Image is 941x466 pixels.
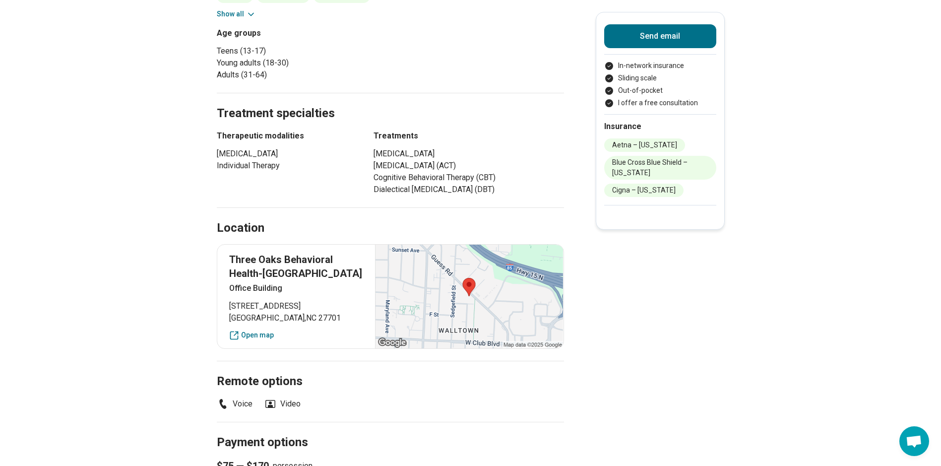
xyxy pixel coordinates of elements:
[217,9,256,19] button: Show all
[604,121,716,133] h2: Insurance
[604,24,716,48] button: Send email
[229,253,364,280] p: Three Oaks Behavioral Health-[GEOGRAPHIC_DATA]
[217,81,564,122] h2: Treatment specialties
[229,312,364,324] span: [GEOGRAPHIC_DATA] , NC 27701
[217,410,564,451] h2: Payment options
[229,330,364,340] a: Open map
[229,300,364,312] span: [STREET_ADDRESS]
[374,160,564,172] li: [MEDICAL_DATA] (ACT)
[374,184,564,196] li: Dialectical [MEDICAL_DATA] (DBT)
[217,148,356,160] li: [MEDICAL_DATA]
[899,426,929,456] div: Open chat
[217,349,564,390] h2: Remote options
[604,98,716,108] li: I offer a free consultation
[217,398,252,410] li: Voice
[374,148,564,160] li: [MEDICAL_DATA]
[217,160,356,172] li: Individual Therapy
[374,172,564,184] li: Cognitive Behavioral Therapy (CBT)
[217,57,386,69] li: Young adults (18-30)
[217,45,386,57] li: Teens (13-17)
[217,27,386,39] h3: Age groups
[604,85,716,96] li: Out-of-pocket
[604,184,684,197] li: Cigna – [US_STATE]
[264,398,301,410] li: Video
[604,61,716,108] ul: Payment options
[374,130,564,142] h3: Treatments
[604,73,716,83] li: Sliding scale
[229,282,364,294] p: Office Building
[604,61,716,71] li: In-network insurance
[604,138,685,152] li: Aetna – [US_STATE]
[217,220,264,237] h2: Location
[217,130,356,142] h3: Therapeutic modalities
[217,69,386,81] li: Adults (31-64)
[604,156,716,180] li: Blue Cross Blue Shield – [US_STATE]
